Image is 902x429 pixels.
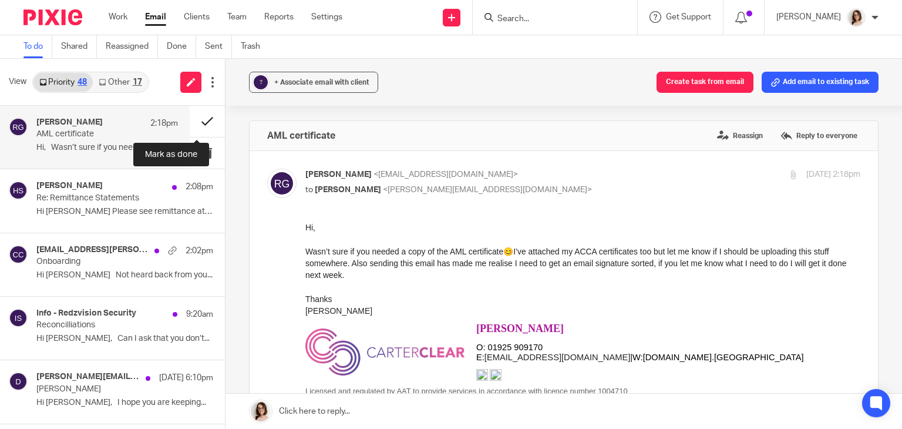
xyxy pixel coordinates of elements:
[778,127,860,145] label: Reply to everyone
[496,14,602,25] input: Search
[36,257,178,267] p: Onboarding
[241,35,269,58] a: Trash
[198,25,208,35] span: 😊
[9,309,28,327] img: svg%3E
[325,131,327,142] td: |
[171,101,499,114] td: [PERSON_NAME]
[36,193,178,203] p: Re: Remittance Statements
[156,193,159,202] span: ,
[338,131,406,140] a: [DOMAIN_NAME]
[159,372,213,384] p: [DATE] 6:10pm
[267,130,335,142] h4: AML certificate
[145,11,166,23] a: Email
[9,181,28,200] img: svg%3E
[184,11,210,23] a: Clients
[806,169,860,181] p: [DATE] 2:18pm
[33,73,93,92] a: Priority48
[9,118,28,136] img: svg%3E
[167,35,196,58] a: Done
[150,118,178,129] p: 2:18pm
[36,129,150,139] p: AML certificate
[109,11,127,23] a: Work
[23,9,82,25] img: Pixie
[106,35,158,58] a: Reassigned
[171,121,237,132] td: O: 01925 909170
[315,186,381,194] span: [PERSON_NAME]
[249,72,378,93] button: ? + Associate email with client
[666,13,711,21] span: Get Support
[305,186,313,194] span: to
[36,270,213,280] p: Hi [PERSON_NAME] Not heard back from you...
[762,72,879,93] button: Add email to existing task
[264,11,294,23] a: Reports
[327,131,499,142] td: W: .[GEOGRAPHIC_DATA]
[714,127,766,145] label: Reassign
[36,118,103,128] h4: [PERSON_NAME]
[36,181,103,191] h4: [PERSON_NAME]
[186,309,213,320] p: 9:20am
[36,309,136,319] h4: Info - Redzvision Security
[373,170,518,179] span: <[EMAIL_ADDRESS][DOMAIN_NAME]>
[553,183,555,192] span: ,
[171,131,325,142] td: E:
[23,35,52,58] a: To do
[36,372,140,382] h4: [PERSON_NAME][EMAIL_ADDRESS][DOMAIN_NAME]
[93,73,147,92] a: Other17
[36,398,213,408] p: Hi [PERSON_NAME], I hope you are keeping...
[9,76,26,88] span: View
[186,181,213,193] p: 2:08pm
[36,320,178,330] p: Reconcilliations
[205,35,232,58] a: Sent
[227,11,247,23] a: Team
[9,372,28,391] img: svg%3E
[9,245,28,264] img: svg%3E
[36,384,178,394] p: [PERSON_NAME]
[117,193,119,202] span: ,
[274,79,369,86] span: + Associate email with client
[847,8,866,27] img: Caroline%20-%20HS%20-%20LI.png
[776,11,841,23] p: [PERSON_NAME]
[254,75,268,89] div: ?
[267,169,297,198] img: svg%3E
[36,334,213,344] p: Hi [PERSON_NAME], Can I ask that you don’t...
[657,72,753,93] button: Create task from email
[133,78,142,86] div: 17
[61,35,97,58] a: Shared
[78,78,87,86] div: 48
[36,207,213,217] p: Hi [PERSON_NAME] Please see remittance attached for...
[179,131,325,140] a: [EMAIL_ADDRESS][DOMAIN_NAME]
[63,193,82,202] span: Field,
[305,170,372,179] span: [PERSON_NAME]
[36,245,149,255] h4: [EMAIL_ADDRESS][PERSON_NAME][DOMAIN_NAME], [PERSON_NAME], Me
[383,186,592,194] span: <[PERSON_NAME][EMAIL_ADDRESS][DOMAIN_NAME]>
[311,11,342,23] a: Settings
[36,143,178,153] p: Hi, Wasn’t sure if you needed a copy...
[186,245,213,257] p: 2:02pm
